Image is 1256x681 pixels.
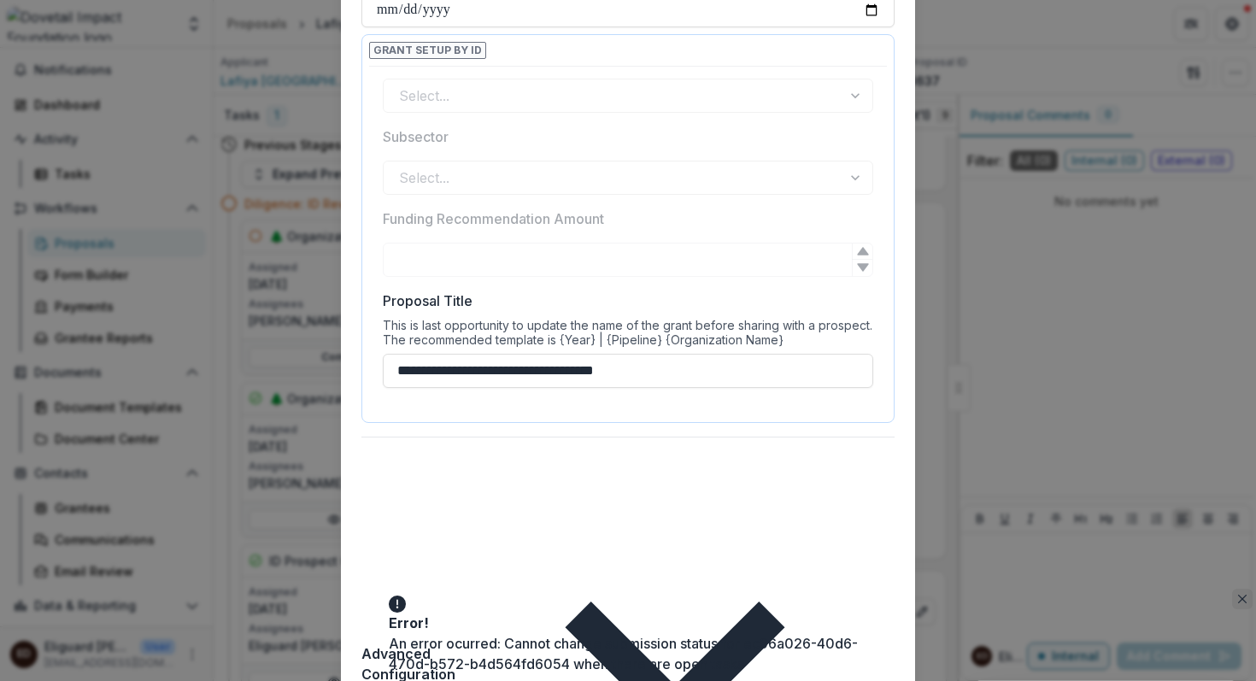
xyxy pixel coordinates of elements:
div: This is last opportunity to update the name of the grant before sharing with a prospect. The reco... [383,318,873,354]
p: Proposal Title [383,291,472,311]
p: Subsector [383,126,449,147]
div: Error! [389,613,860,633]
button: Close [1232,589,1253,609]
span: Grant Setup by ID [369,42,486,59]
p: Funding Recommendation Amount [383,208,604,229]
div: An error ocurred: Cannot change submission status for ec96a026-40d6-470d-b572-b4d564fd6054 when t... [389,633,867,674]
